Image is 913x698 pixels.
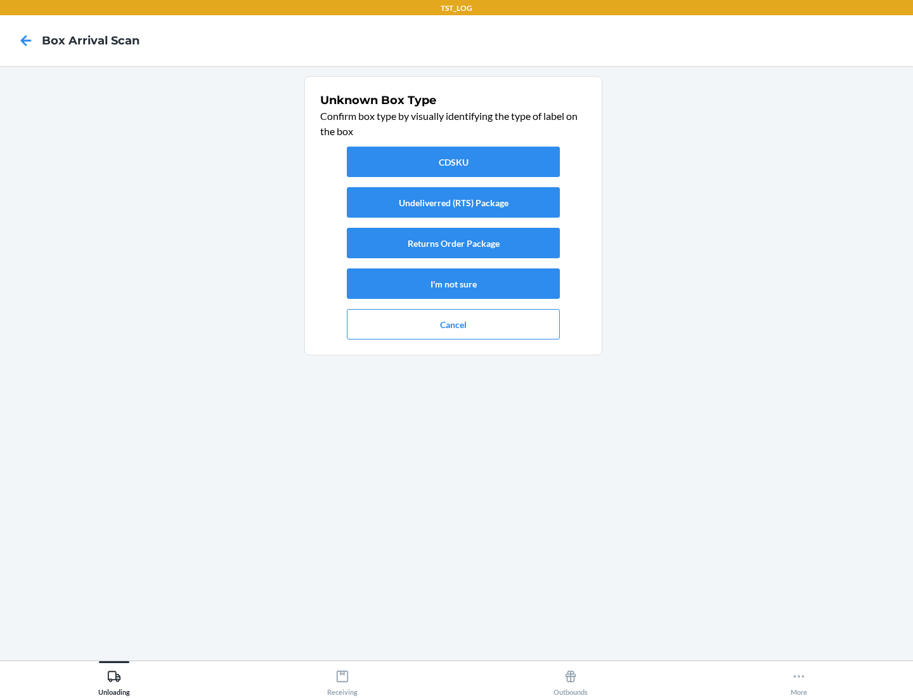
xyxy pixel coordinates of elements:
[347,309,560,339] button: Cancel
[791,664,807,696] div: More
[554,664,588,696] div: Outbounds
[228,661,456,696] button: Receiving
[685,661,913,696] button: More
[441,3,472,14] p: TST_LOG
[347,268,560,299] button: I'm not sure
[347,187,560,218] button: Undeliverred (RTS) Package
[456,661,685,696] button: Outbounds
[347,228,560,258] button: Returns Order Package
[320,92,586,109] h1: Unknown Box Type
[98,664,130,696] div: Unloading
[320,109,586,139] p: Confirm box type by visually identifying the type of label on the box
[347,147,560,177] button: CDSKU
[42,32,139,49] h4: Box Arrival Scan
[327,664,358,696] div: Receiving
